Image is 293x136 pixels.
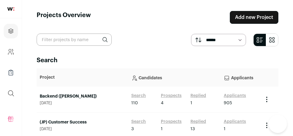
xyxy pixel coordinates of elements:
h1: Projects Overview [37,11,91,24]
span: 3 [131,126,134,132]
a: Replied [190,93,206,99]
a: Company and ATS Settings [4,45,18,59]
span: 13 [190,126,195,132]
a: Backend ([PERSON_NAME]) [40,93,125,99]
a: Company Lists [4,65,18,80]
p: Candidates [131,71,218,84]
a: Search [131,93,146,99]
span: 1 [161,126,163,132]
img: wellfound-shorthand-0d5821cbd27db2630d0214b213865d53afaa358527fdda9d0ea32b1df1b89c2c.svg [7,7,14,11]
span: 110 [131,100,138,106]
input: Filter projects by name [37,34,112,46]
button: Project Actions [263,96,270,103]
a: Prospects [161,119,182,125]
a: Applicants [224,93,246,99]
a: Prospects [161,93,182,99]
p: Applicants [224,71,257,84]
span: 4 [161,100,164,106]
span: [DATE] [40,127,125,131]
a: Applicants [224,119,246,125]
a: (JP) Customer Success [40,119,125,125]
iframe: Help Scout Beacon - Open [269,115,287,133]
p: Project [40,74,125,81]
a: Replied [190,119,206,125]
a: Search [131,119,146,125]
a: Projects [4,24,18,38]
h2: Search [37,56,278,65]
span: 1 [190,100,192,106]
a: Add new Project [230,11,278,24]
span: 905 [224,100,232,106]
span: [DATE] [40,101,125,106]
span: 1 [224,126,226,132]
button: Project Actions [263,122,270,129]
